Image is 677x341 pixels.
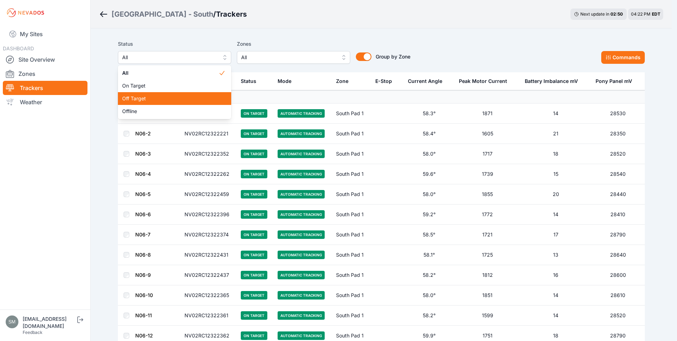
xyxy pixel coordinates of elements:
[122,108,218,115] span: Offline
[122,95,218,102] span: Off Target
[122,69,218,77] span: All
[122,82,218,89] span: On Target
[122,53,217,62] span: All
[118,65,231,119] div: All
[118,51,231,64] button: All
